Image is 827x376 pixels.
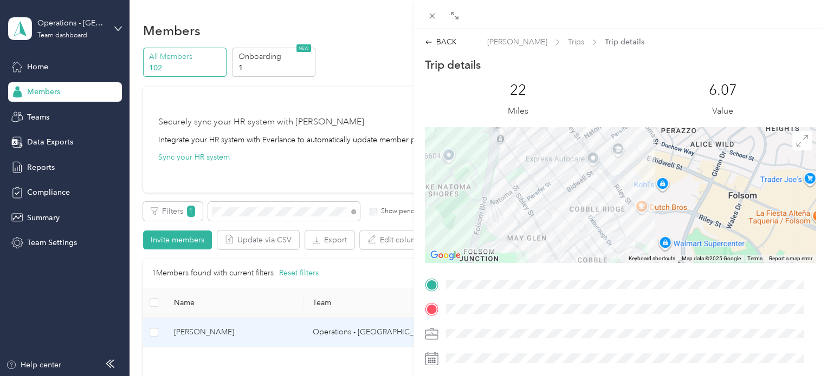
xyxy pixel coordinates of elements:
[682,255,741,261] span: Map data ©2025 Google
[709,82,737,99] p: 6.07
[510,82,526,99] p: 22
[766,315,827,376] iframe: Everlance-gr Chat Button Frame
[747,255,763,261] a: Terms (opens in new tab)
[629,255,675,262] button: Keyboard shortcuts
[425,57,481,72] p: Trip details
[487,36,547,48] span: [PERSON_NAME]
[712,104,733,118] p: Value
[425,36,457,48] div: BACK
[428,248,463,262] img: Google
[428,248,463,262] a: Open this area in Google Maps (opens a new window)
[508,104,528,118] p: Miles
[769,255,812,261] a: Report a map error
[605,36,644,48] span: Trip details
[568,36,584,48] span: Trips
